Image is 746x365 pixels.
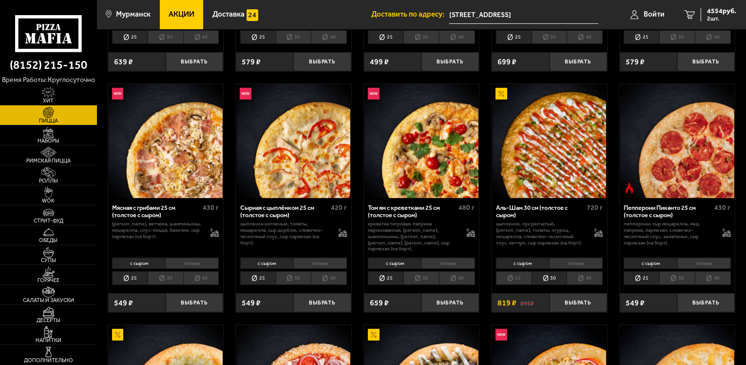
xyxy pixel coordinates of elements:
[567,271,603,285] li: 40
[183,271,219,285] li: 40
[276,271,311,285] li: 30
[293,258,347,269] li: тонкое
[112,258,165,269] li: с сыром
[112,88,124,100] img: Новинка
[695,271,731,285] li: 40
[707,16,736,21] span: 2 шт.
[624,204,712,219] div: Пепперони Пиканто 25 см (толстое с сыром)
[496,271,532,285] li: 25
[370,58,389,66] span: 499 ₽
[421,293,479,312] button: Выбрать
[421,52,479,71] button: Выбрать
[659,30,695,44] li: 30
[368,258,421,269] li: с сыром
[550,52,607,71] button: Выбрать
[364,84,478,198] img: Том ям с креветками 25 см (толстое с сыром)
[368,271,403,285] li: 25
[240,258,293,269] li: с сыром
[169,11,194,18] span: Акции
[237,84,351,198] img: Сырная с цыплёнком 25 см (толстое с сыром)
[240,271,276,285] li: 25
[659,271,695,285] li: 30
[276,30,311,44] li: 30
[368,30,403,44] li: 25
[364,84,479,198] a: НовинкаТом ям с креветками 25 см (толстое с сыром)
[496,30,532,44] li: 25
[114,58,133,66] span: 639 ₽
[112,30,148,44] li: 25
[497,299,516,307] span: 819 ₽
[439,30,475,44] li: 40
[293,293,351,312] button: Выбрать
[677,52,735,71] button: Выбрать
[624,30,659,44] li: 25
[242,58,261,66] span: 579 ₽
[677,293,735,312] button: Выбрать
[624,182,635,194] img: Острое блюдо
[212,11,245,18] span: Доставка
[715,203,731,212] span: 430 г
[449,6,598,24] input: Ваш адрес доставки
[624,258,677,269] li: с сыром
[695,30,731,44] li: 40
[247,9,258,21] img: 15daf4d41897b9f0e9f617042186c801.svg
[166,293,223,312] button: Выбрать
[240,221,330,246] p: цыпленок копченый, томаты, моцарелла, сыр дорблю, сливочно-чесночный соус, сыр пармезан (на борт).
[449,6,598,24] span: улица Шмидта, 16
[165,258,219,269] li: тонкое
[148,30,183,44] li: 30
[112,204,200,219] div: Мясная с грибами 25 см (толстое с сыром)
[242,299,261,307] span: 549 ₽
[497,58,516,66] span: 699 ₽
[148,271,183,285] li: 30
[496,204,584,219] div: Аль-Шам 30 см (толстое с сыром)
[112,271,148,285] li: 25
[459,203,475,212] span: 480 г
[370,299,389,307] span: 659 ₽
[624,271,659,285] li: 25
[644,11,665,18] span: Войти
[109,84,223,198] img: Мясная с грибами 25 см (толстое с сыром)
[108,84,224,198] a: НовинкаМясная с грибами 25 см (толстое с сыром)
[403,271,439,285] li: 30
[549,258,603,269] li: тонкое
[311,271,347,285] li: 40
[626,58,645,66] span: 579 ₽
[567,30,603,44] li: 40
[114,299,133,307] span: 549 ₽
[439,271,475,285] li: 40
[496,88,507,100] img: Акционный
[403,30,439,44] li: 30
[240,204,328,219] div: Сырная с цыплёнком 25 см (толстое с сыром)
[520,299,534,307] s: 896 ₽
[368,221,458,252] p: креветка тигровая, паприка маринованная, [PERSON_NAME], шампиньоны, [PERSON_NAME], [PERSON_NAME],...
[240,30,276,44] li: 25
[371,11,449,18] span: Доставить по адресу:
[311,30,347,44] li: 40
[492,84,607,198] a: АкционныйАль-Шам 30 см (толстое с сыром)
[421,258,475,269] li: тонкое
[550,293,607,312] button: Выбрать
[183,30,219,44] li: 40
[626,299,645,307] span: 549 ₽
[496,329,507,341] img: Новинка
[493,84,607,198] img: Аль-Шам 30 см (толстое с сыром)
[331,203,347,212] span: 420 г
[496,221,586,246] p: цыпленок, лук репчатый, [PERSON_NAME], томаты, огурец, моцарелла, сливочно-чесночный соус, кетчуп...
[293,52,351,71] button: Выбрать
[620,84,735,198] a: Острое блюдоПепперони Пиканто 25 см (толстое с сыром)
[677,258,731,269] li: тонкое
[368,329,380,341] img: Акционный
[620,84,734,198] img: Пепперони Пиканто 25 см (толстое с сыром)
[496,258,549,269] li: с сыром
[240,88,251,100] img: Новинка
[116,11,151,18] span: Мурманск
[532,271,567,285] li: 30
[532,30,567,44] li: 30
[166,52,223,71] button: Выбрать
[112,329,124,341] img: Акционный
[624,221,714,246] p: пепперони, сыр Моцарелла, мед, паприка, пармезан, сливочно-чесночный соус, халапеньо, сыр пармеза...
[707,8,736,15] span: 4554 руб.
[368,204,456,219] div: Том ям с креветками 25 см (толстое с сыром)
[112,221,202,240] p: [PERSON_NAME], ветчина, шампиньоны, моцарелла, соус-пицца, базилик, сыр пармезан (на борт).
